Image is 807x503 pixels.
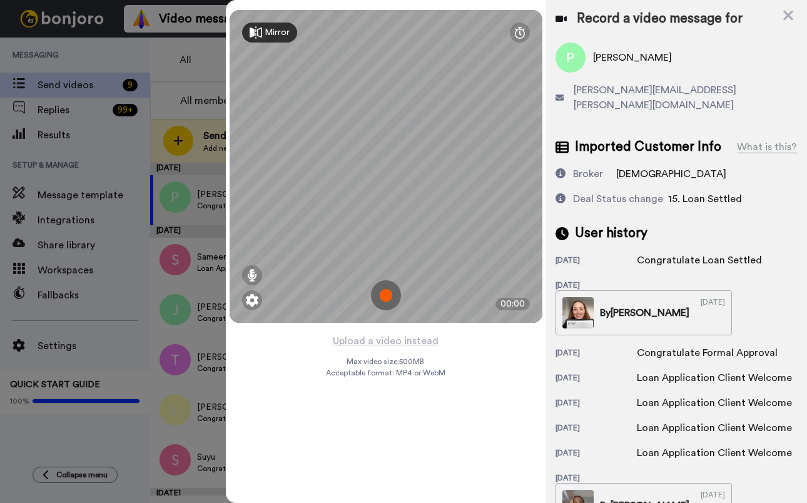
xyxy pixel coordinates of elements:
div: Broker [573,166,603,181]
img: ic_gear.svg [246,294,258,307]
div: [DATE] [556,255,637,268]
span: Max video size: 500 MB [347,357,425,367]
span: Imported Customer Info [575,138,721,156]
div: [DATE] [701,297,725,328]
span: Acceptable format: MP4 or WebM [326,368,445,378]
div: What is this? [737,140,797,155]
div: Loan Application Client Welcome [637,420,792,435]
div: Deal Status change [573,191,663,206]
div: Loan Application Client Welcome [637,445,792,460]
div: [DATE] [556,448,637,460]
div: Loan Application Client Welcome [637,370,792,385]
img: ic_record_start.svg [371,280,401,310]
div: 00:00 [495,298,530,310]
div: [DATE] [556,473,637,483]
span: User history [575,224,647,243]
div: Congratulate Loan Settled [637,253,762,268]
img: 4d7a83a5-e173-4caa-9c5e-846a739333bc-thumb.jpg [562,297,594,328]
span: 15. Loan Settled [668,194,742,204]
span: [PERSON_NAME][EMAIL_ADDRESS][PERSON_NAME][DOMAIN_NAME] [574,83,797,113]
button: Upload a video instead [329,333,442,349]
div: [DATE] [556,398,637,410]
div: [DATE] [556,423,637,435]
div: Loan Application Client Welcome [637,395,792,410]
a: By[PERSON_NAME][DATE] [556,290,732,335]
div: [DATE] [556,373,637,385]
span: [DEMOGRAPHIC_DATA] [616,169,726,179]
div: [DATE] [556,280,637,290]
div: By [PERSON_NAME] [600,305,689,320]
div: [DATE] [556,348,637,360]
div: Congratulate Formal Approval [637,345,778,360]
